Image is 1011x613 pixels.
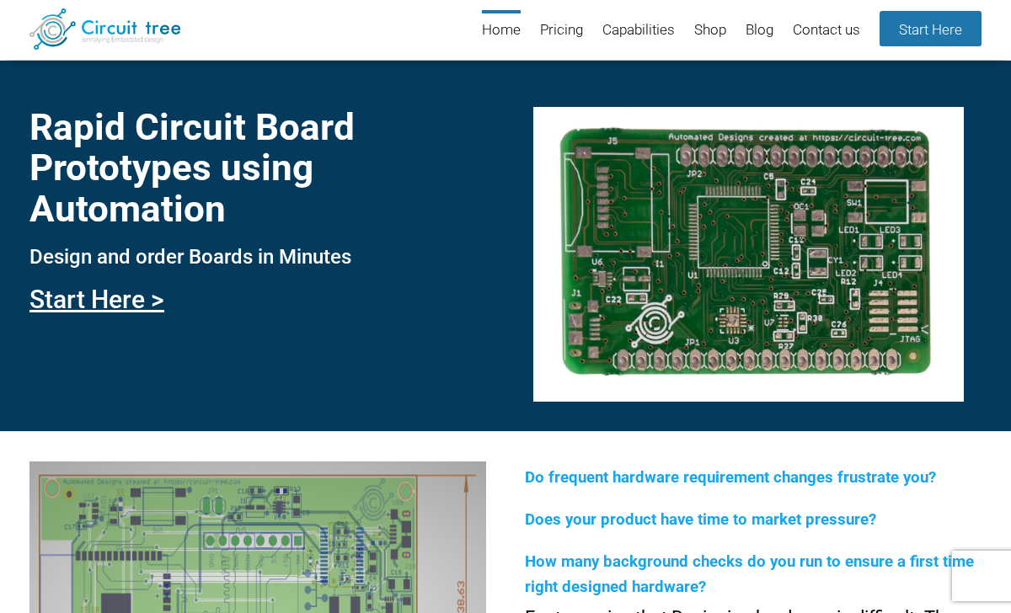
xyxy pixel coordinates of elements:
[525,552,974,596] span: How many background checks do you run to ensure a first time right designed hardware?
[29,8,180,50] img: Circuit Tree
[525,468,936,487] span: Do frequent hardware requirement changes frustrate you?
[29,285,164,314] a: Start Here >
[525,510,876,529] span: Does your product have time to market pressure?
[694,10,726,51] a: Shop
[540,10,583,51] a: Pricing
[880,11,982,46] a: Start Here
[746,10,773,51] a: Blog
[29,246,486,268] h3: Design and order Boards in Minutes
[482,10,521,51] a: Home
[29,107,486,229] h1: Rapid Circuit Board Prototypes using Automation
[602,10,675,51] a: Capabilities
[793,10,860,51] a: Contact us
